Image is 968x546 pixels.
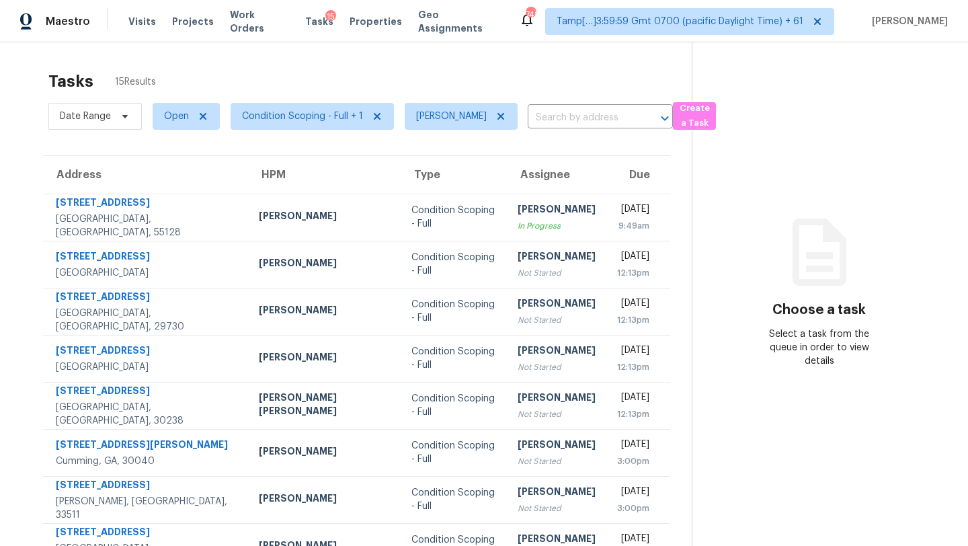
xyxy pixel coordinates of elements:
[305,17,333,26] span: Tasks
[507,156,606,194] th: Assignee
[48,75,93,88] h2: Tasks
[617,249,649,266] div: [DATE]
[411,486,496,513] div: Condition Scoping - Full
[518,407,596,421] div: Not Started
[43,156,248,194] th: Address
[772,303,866,317] h3: Choose a task
[518,313,596,327] div: Not Started
[164,110,189,123] span: Open
[56,495,237,522] div: [PERSON_NAME], [GEOGRAPHIC_DATA], 33511
[866,15,948,28] span: [PERSON_NAME]
[617,297,649,313] div: [DATE]
[617,438,649,455] div: [DATE]
[518,297,596,313] div: [PERSON_NAME]
[617,360,649,374] div: 12:13pm
[606,156,670,194] th: Due
[56,384,237,401] div: [STREET_ADDRESS]
[56,401,237,428] div: [GEOGRAPHIC_DATA], [GEOGRAPHIC_DATA], 30238
[617,502,649,515] div: 3:00pm
[617,455,649,468] div: 3:00pm
[518,502,596,515] div: Not Started
[411,204,496,231] div: Condition Scoping - Full
[259,256,389,273] div: [PERSON_NAME]
[325,10,336,24] div: 15
[518,391,596,407] div: [PERSON_NAME]
[756,327,883,368] div: Select a task from the queue in order to view details
[401,156,507,194] th: Type
[60,110,111,123] span: Date Range
[518,485,596,502] div: [PERSON_NAME]
[259,391,389,421] div: [PERSON_NAME] [PERSON_NAME]
[56,212,237,239] div: [GEOGRAPHIC_DATA], [GEOGRAPHIC_DATA], 55128
[242,110,363,123] span: Condition Scoping - Full + 1
[56,525,237,542] div: [STREET_ADDRESS]
[411,439,496,466] div: Condition Scoping - Full
[673,102,716,130] button: Create a Task
[617,313,649,327] div: 12:13pm
[518,360,596,374] div: Not Started
[617,266,649,280] div: 12:13pm
[56,196,237,212] div: [STREET_ADDRESS]
[411,392,496,419] div: Condition Scoping - Full
[557,15,803,28] span: Tamp[…]3:59:59 Gmt 0700 (pacific Daylight Time) + 61
[56,307,237,334] div: [GEOGRAPHIC_DATA], [GEOGRAPHIC_DATA], 29730
[418,8,503,35] span: Geo Assignments
[56,438,237,455] div: [STREET_ADDRESS][PERSON_NAME]
[56,290,237,307] div: [STREET_ADDRESS]
[617,485,649,502] div: [DATE]
[350,15,402,28] span: Properties
[259,492,389,508] div: [PERSON_NAME]
[248,156,400,194] th: HPM
[259,209,389,226] div: [PERSON_NAME]
[230,8,289,35] span: Work Orders
[518,219,596,233] div: In Progress
[528,108,635,128] input: Search by address
[411,251,496,278] div: Condition Scoping - Full
[617,391,649,407] div: [DATE]
[172,15,214,28] span: Projects
[56,478,237,495] div: [STREET_ADDRESS]
[56,266,237,280] div: [GEOGRAPHIC_DATA]
[617,219,649,233] div: 9:49am
[617,202,649,219] div: [DATE]
[518,438,596,455] div: [PERSON_NAME]
[518,266,596,280] div: Not Started
[617,407,649,421] div: 12:13pm
[56,249,237,266] div: [STREET_ADDRESS]
[518,455,596,468] div: Not Started
[56,455,237,468] div: Cumming, GA, 30040
[46,15,90,28] span: Maestro
[411,345,496,372] div: Condition Scoping - Full
[411,298,496,325] div: Condition Scoping - Full
[518,344,596,360] div: [PERSON_NAME]
[680,101,709,132] span: Create a Task
[416,110,487,123] span: [PERSON_NAME]
[259,350,389,367] div: [PERSON_NAME]
[655,109,674,128] button: Open
[128,15,156,28] span: Visits
[518,202,596,219] div: [PERSON_NAME]
[259,444,389,461] div: [PERSON_NAME]
[259,303,389,320] div: [PERSON_NAME]
[518,249,596,266] div: [PERSON_NAME]
[617,344,649,360] div: [DATE]
[56,360,237,374] div: [GEOGRAPHIC_DATA]
[115,75,156,89] span: 15 Results
[56,344,237,360] div: [STREET_ADDRESS]
[526,8,535,22] div: 748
